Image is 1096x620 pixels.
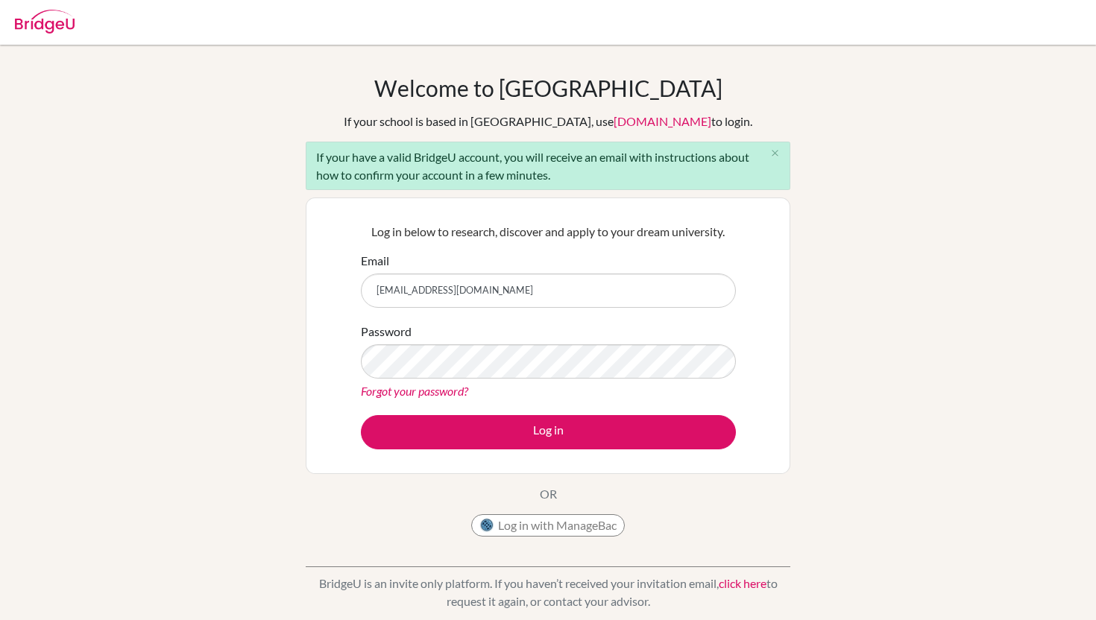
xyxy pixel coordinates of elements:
[719,576,766,590] a: click here
[614,114,711,128] a: [DOMAIN_NAME]
[374,75,722,101] h1: Welcome to [GEOGRAPHIC_DATA]
[361,223,736,241] p: Log in below to research, discover and apply to your dream university.
[306,142,790,190] div: If your have a valid BridgeU account, you will receive an email with instructions about how to co...
[361,415,736,449] button: Log in
[361,252,389,270] label: Email
[760,142,790,165] button: Close
[361,384,468,398] a: Forgot your password?
[769,148,781,159] i: close
[344,113,752,130] div: If your school is based in [GEOGRAPHIC_DATA], use to login.
[361,323,412,341] label: Password
[306,575,790,610] p: BridgeU is an invite only platform. If you haven’t received your invitation email, to request it ...
[15,10,75,34] img: Bridge-U
[540,485,557,503] p: OR
[471,514,625,537] button: Log in with ManageBac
